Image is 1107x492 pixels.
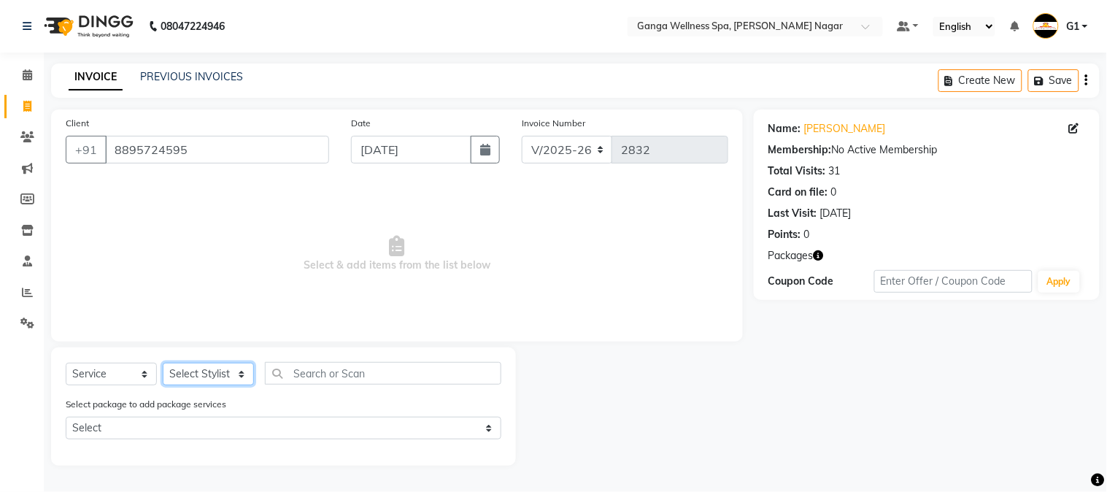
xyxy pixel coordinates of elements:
[265,362,501,385] input: Search or Scan
[1028,69,1079,92] button: Save
[37,6,137,47] img: logo
[105,136,329,164] input: Search by Name/Mobile/Email/Code
[66,117,89,130] label: Client
[66,181,728,327] span: Select & add items from the list below
[820,206,852,221] div: [DATE]
[66,136,107,164] button: +91
[874,270,1033,293] input: Enter Offer / Coupon Code
[161,6,225,47] b: 08047224946
[768,121,801,137] div: Name:
[768,206,817,221] div: Last Visit:
[1033,13,1059,39] img: G1
[938,69,1022,92] button: Create New
[768,248,814,264] span: Packages
[768,185,828,200] div: Card on file:
[768,142,1085,158] div: No Active Membership
[768,227,801,242] div: Points:
[804,121,886,137] a: [PERSON_NAME]
[829,164,841,179] div: 31
[831,185,837,200] div: 0
[1066,19,1079,34] span: G1
[768,142,832,158] div: Membership:
[69,64,123,91] a: INVOICE
[768,274,874,289] div: Coupon Code
[522,117,585,130] label: Invoice Number
[1038,271,1080,293] button: Apply
[351,117,371,130] label: Date
[804,227,810,242] div: 0
[140,70,243,83] a: PREVIOUS INVOICES
[768,164,826,179] div: Total Visits:
[66,398,226,411] label: Select package to add package services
